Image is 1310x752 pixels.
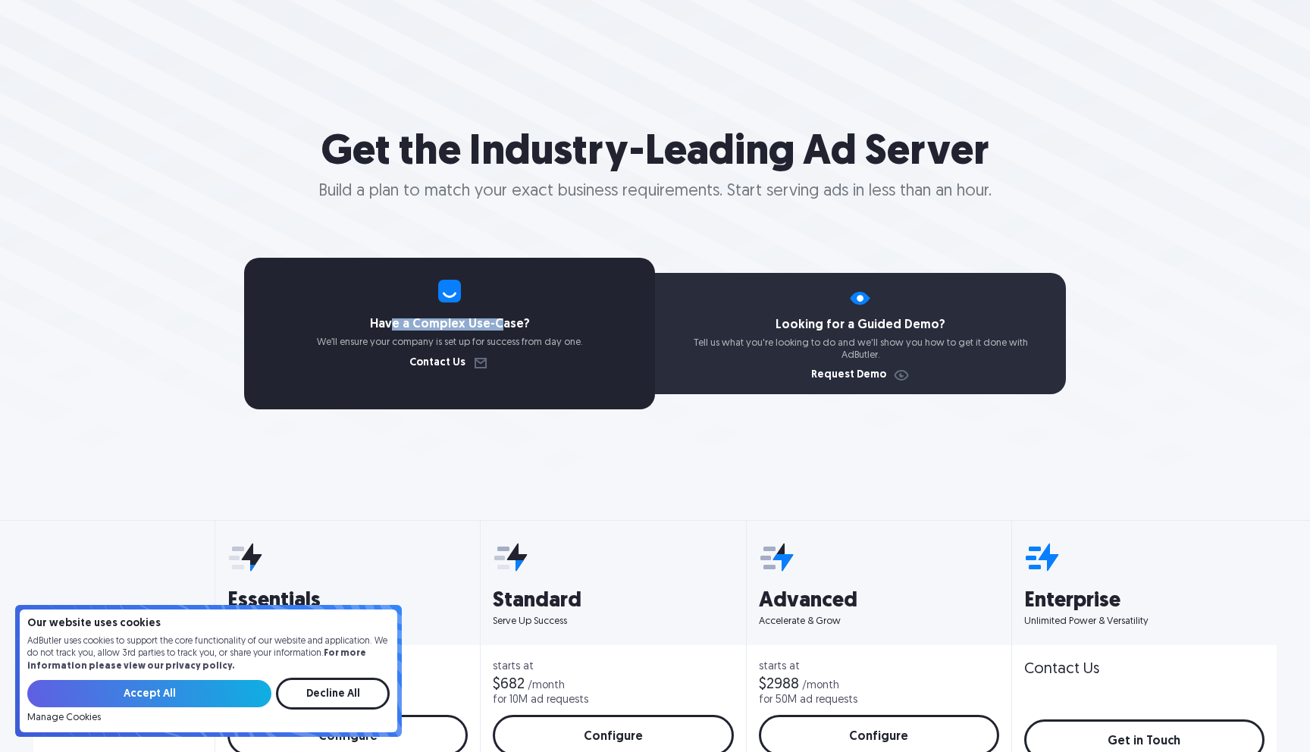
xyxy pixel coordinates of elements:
[493,591,733,612] h3: Standard
[244,337,655,349] p: We’ll ensure your company is set up for success from day one.
[244,318,655,331] h4: Have a Complex Use-Case?
[493,615,733,628] p: Serve Up Success
[802,681,839,691] div: /month
[759,677,799,692] div: $2988
[759,695,857,706] div: for 50M ad requests
[655,337,1066,361] p: Tell us what you're looking to do and we'll show you how to get it done with AdButler.
[27,713,101,723] a: Manage Cookies
[409,358,490,368] a: Contact Us
[493,662,733,672] div: starts at
[655,319,1066,331] h4: Looking for a Guided Demo?
[1024,662,1099,677] div: Contact Us
[276,678,390,710] input: Decline All
[759,615,999,628] p: Accelerate & Grow
[27,635,390,673] p: AdButler uses cookies to support the core functionality of our website and application. We do not...
[1024,615,1265,628] p: Unlimited Power & Versatility
[759,662,999,672] div: starts at
[811,370,910,381] a: Request Demo
[27,678,390,723] form: Email Form
[759,591,999,612] h3: Advanced
[528,681,565,691] div: /month
[1024,591,1265,612] h3: Enterprise
[493,695,588,706] div: for 10M ad requests
[27,680,271,707] input: Accept All
[493,677,525,692] div: $682
[227,591,468,612] h3: Essentials
[27,619,390,629] h4: Our website uses cookies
